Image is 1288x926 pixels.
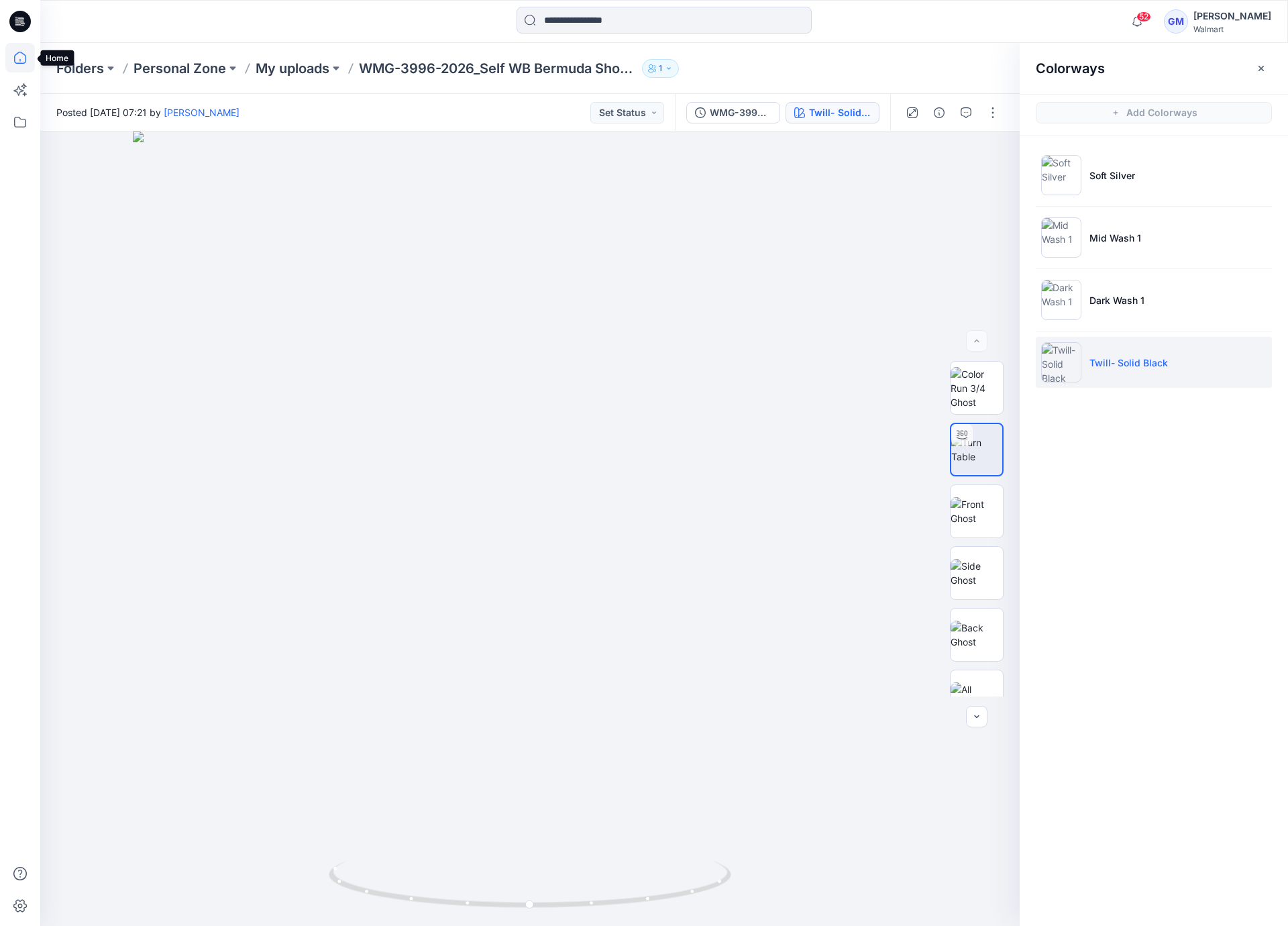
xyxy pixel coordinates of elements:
[642,59,679,78] button: 1
[164,107,239,118] a: [PERSON_NAME]
[56,59,104,78] a: Folders
[686,102,780,123] button: WMG-3996-2026_Self WB Bermuda Shorts_Full Colorway
[951,559,1003,587] img: Side Ghost
[1164,9,1188,34] div: GM
[951,367,1003,409] img: Color Run 3/4 Ghost
[1136,11,1151,22] span: 52
[1041,280,1081,320] img: Dark Wash 1
[809,105,871,120] div: Twill- Solid Black
[359,59,637,78] p: WMG-3996-2026_Self WB Bermuda Shorts
[256,59,329,78] a: My uploads
[1041,155,1081,195] img: Soft Silver
[1193,8,1271,24] div: [PERSON_NAME]
[1089,356,1168,370] p: Twill- Solid Black
[1036,60,1105,76] h2: Colorways
[1089,231,1141,245] p: Mid Wash 1
[951,435,1002,464] img: Turn Table
[951,497,1003,525] img: Front Ghost
[710,105,771,120] div: WMG-3996-2026_Self WB Bermuda Shorts_Full Colorway
[1089,293,1144,307] p: Dark Wash 1
[786,102,879,123] button: Twill- Solid Black
[1041,217,1081,258] img: Mid Wash 1
[951,682,1003,711] img: All colorways
[928,102,950,123] button: Details
[951,621,1003,649] img: Back Ghost
[1041,342,1081,382] img: Twill- Solid Black
[1089,168,1135,183] p: Soft Silver
[133,59,226,78] a: Personal Zone
[1193,24,1271,34] div: Walmart
[56,105,239,119] span: Posted [DATE] 07:21 by
[659,61,662,76] p: 1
